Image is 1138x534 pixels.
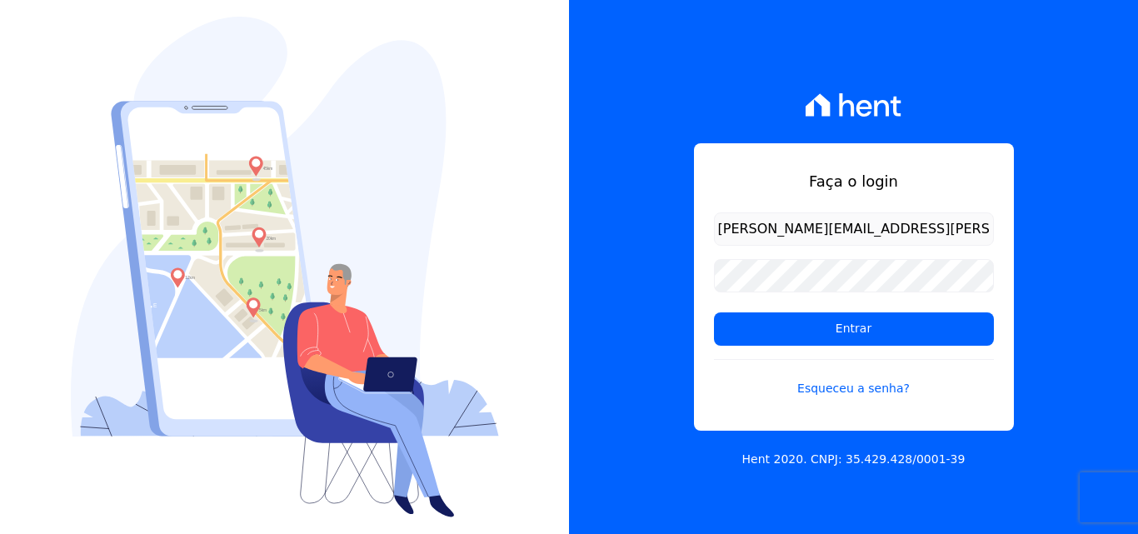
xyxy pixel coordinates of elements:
input: Email [714,212,994,246]
img: Login [71,17,499,517]
h1: Faça o login [714,170,994,192]
input: Entrar [714,312,994,346]
p: Hent 2020. CNPJ: 35.429.428/0001-39 [742,451,966,468]
a: Esqueceu a senha? [714,359,994,397]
